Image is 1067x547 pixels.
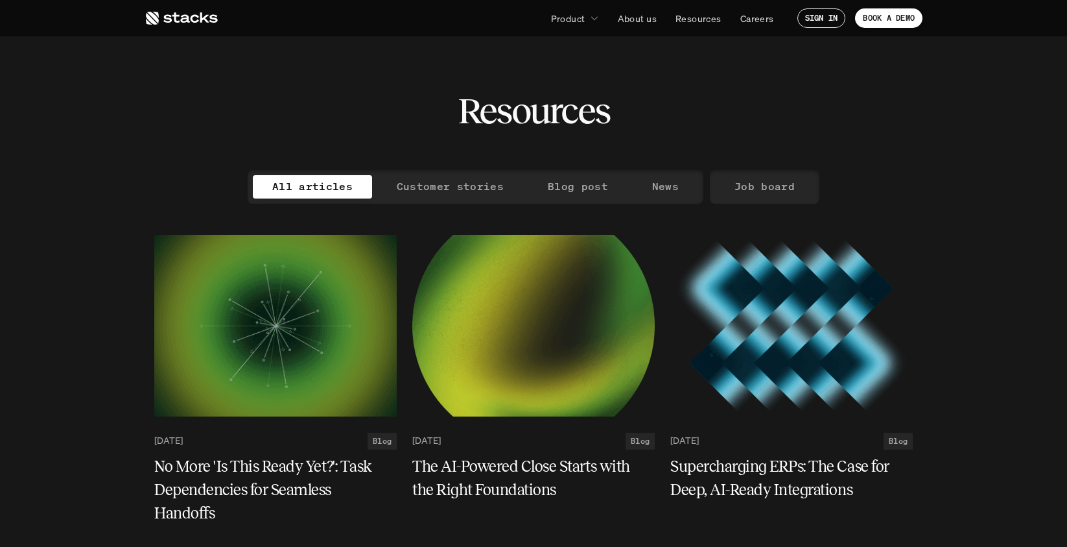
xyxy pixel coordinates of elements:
[154,455,397,525] a: No More 'Is This Ready Yet?': Task Dependencies for Seamless Handoffs
[551,12,585,25] p: Product
[154,435,183,446] p: [DATE]
[458,91,610,131] h2: Resources
[675,12,721,25] p: Resources
[412,433,655,450] a: [DATE]Blog
[670,435,699,446] p: [DATE]
[548,177,608,196] p: Blog post
[253,175,372,199] a: All articles
[805,14,838,23] p: SIGN IN
[733,6,782,30] a: Careers
[668,6,729,30] a: Resources
[652,177,679,196] p: News
[670,455,913,502] a: Supercharging ERPs: The Case for Deep, AI-Ready Integrations
[740,12,774,25] p: Careers
[528,175,627,199] a: Blog post
[412,435,441,446] p: [DATE]
[670,433,913,450] a: [DATE]Blog
[633,175,698,199] a: News
[631,437,650,446] h2: Blog
[734,177,795,196] p: Job board
[154,455,381,525] h5: No More 'Is This Ready Yet?': Task Dependencies for Seamless Handoffs
[863,14,915,23] p: BOOK A DEMO
[154,433,397,450] a: [DATE]Blog
[855,8,922,28] a: BOOK A DEMO
[715,175,814,199] a: Job board
[373,437,392,446] h2: Blog
[412,455,639,502] h5: The AI-Powered Close Starts with the Right Foundations
[272,177,353,196] p: All articles
[797,8,846,28] a: SIGN IN
[610,6,664,30] a: About us
[397,177,504,196] p: Customer stories
[889,437,908,446] h2: Blog
[618,12,657,25] p: About us
[377,175,523,199] a: Customer stories
[670,455,897,502] h5: Supercharging ERPs: The Case for Deep, AI-Ready Integrations
[412,455,655,502] a: The AI-Powered Close Starts with the Right Foundations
